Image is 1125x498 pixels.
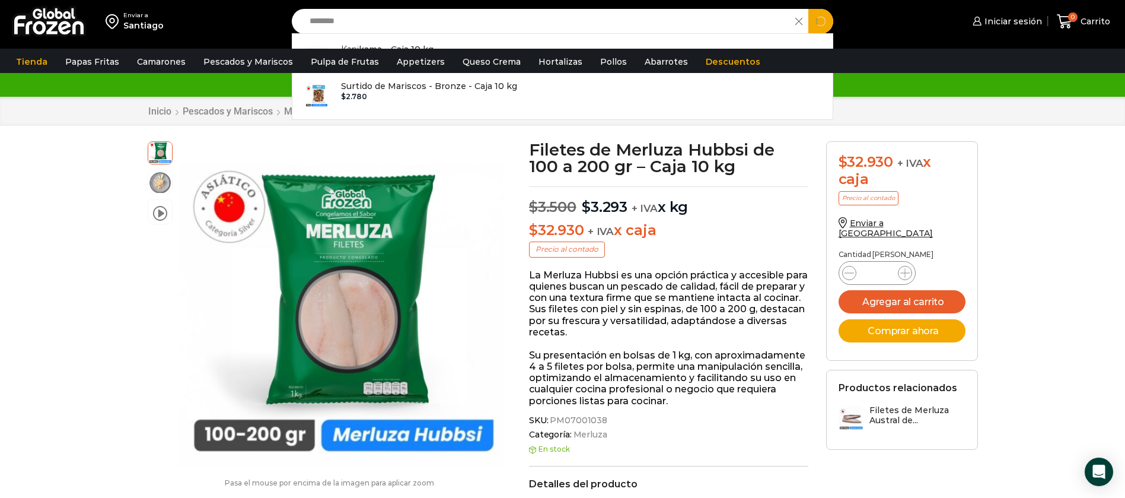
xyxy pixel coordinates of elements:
bdi: 3.293 [582,198,627,215]
span: Iniciar sesión [981,15,1042,27]
a: Pescados y Mariscos [197,50,299,73]
span: $ [839,153,847,170]
p: Precio al contado [529,242,605,257]
a: Iniciar sesión [970,9,1042,33]
strong: Kani [341,44,359,55]
p: kama – Caja 10 kg [341,43,434,56]
span: SKU: [529,415,808,426]
bdi: 2.780 [341,92,367,101]
nav: Breadcrumb [148,106,320,117]
span: $ [529,198,538,215]
a: Enviar a [GEOGRAPHIC_DATA] [839,218,933,239]
a: Merluza [572,430,607,440]
span: $ [582,198,591,215]
div: Santiago [123,20,164,31]
a: Hortalizas [533,50,588,73]
p: La Merluza Hubbsi es una opción práctica y accesible para quienes buscan un pescado de calidad, f... [529,269,808,338]
p: Surtido de Mariscos - Bronze - Caja 10 kg [341,80,517,93]
span: PM07001038 [548,415,607,426]
a: Inicio [148,106,172,117]
button: Agregar al carrito [839,290,965,313]
span: Categoría: [529,430,808,440]
a: Papas Fritas [59,50,125,73]
a: Queso Crema [457,50,527,73]
a: Pulpa de Frutas [305,50,385,73]
a: Descuentos [700,50,766,73]
a: Merluza [283,106,320,117]
a: Surtido de Mariscos - Bronze - Caja 10 kg $2.780 [292,77,833,113]
h2: Detalles del producto [529,478,808,490]
button: Comprar ahora [839,319,965,342]
span: filete de merluza [148,140,172,164]
a: Tienda [10,50,53,73]
a: Appetizers [391,50,451,73]
h2: Productos relacionados [839,382,957,394]
a: Kanikama – Caja 10 kg $2.050 [292,40,833,77]
img: address-field-icon.svg [106,11,123,31]
a: Pollos [594,50,633,73]
h1: Filetes de Merluza Hubbsi de 100 a 200 gr – Caja 10 kg [529,141,808,175]
span: + IVA [632,202,658,214]
bdi: 3.500 [529,198,576,215]
p: Pasa el mouse por encima de la imagen para aplicar zoom [148,479,512,487]
p: x kg [529,186,808,216]
bdi: 32.930 [839,153,893,170]
span: $ [529,221,538,239]
input: Product quantity [866,265,888,281]
button: Search button [808,9,833,34]
div: x caja [839,154,965,188]
div: Enviar a [123,11,164,20]
p: Precio al contado [839,191,898,205]
a: Pescados y Mariscos [182,106,273,117]
a: Filetes de Merluza Austral de... [839,405,965,431]
p: En stock [529,445,808,453]
a: Abarrotes [639,50,694,73]
a: Camarones [131,50,192,73]
div: Open Intercom Messenger [1085,458,1113,486]
p: x caja [529,222,808,239]
p: Cantidad [PERSON_NAME] [839,250,965,259]
span: $ [341,92,346,101]
h3: Filetes de Merluza Austral de... [869,405,965,426]
span: Carrito [1078,15,1110,27]
span: plato-merluza [148,171,172,195]
a: 0 Carrito [1054,8,1113,36]
span: + IVA [588,226,614,237]
span: + IVA [897,157,923,169]
span: 0 [1068,12,1078,22]
bdi: 32.930 [529,221,584,239]
p: Su presentación en bolsas de 1 kg, con aproximadamente 4 a 5 filetes por bolsa, permite una manip... [529,350,808,407]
